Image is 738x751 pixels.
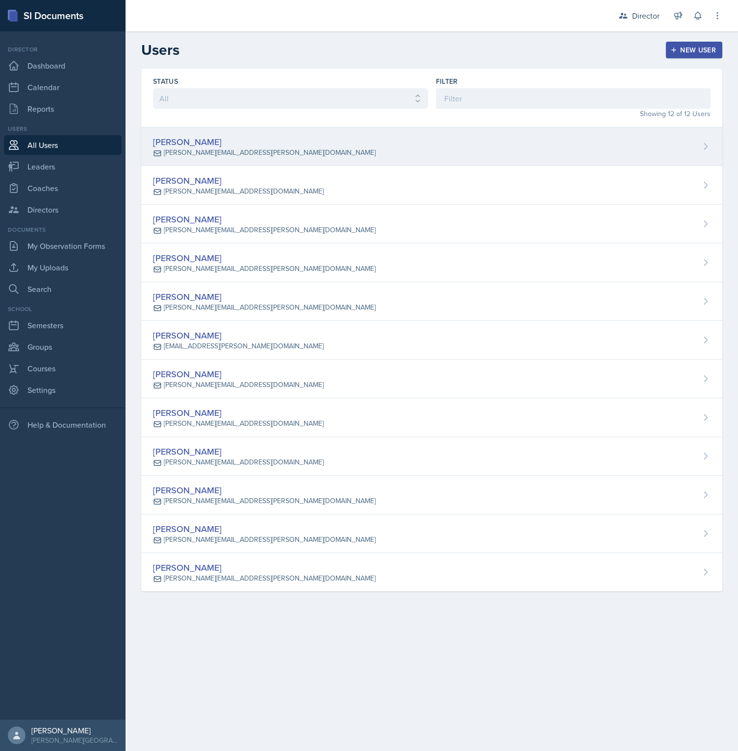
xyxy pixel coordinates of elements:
[153,251,376,265] div: [PERSON_NAME]
[4,337,122,357] a: Groups
[164,264,376,274] div: [PERSON_NAME][EMAIL_ADDRESS][PERSON_NAME][DOMAIN_NAME]
[4,359,122,378] a: Courses
[436,109,711,119] div: Showing 12 of 12 Users
[164,186,324,196] div: [PERSON_NAME][EMAIL_ADDRESS][DOMAIN_NAME]
[164,225,376,235] div: [PERSON_NAME][EMAIL_ADDRESS][PERSON_NAME][DOMAIN_NAME]
[153,522,376,535] div: [PERSON_NAME]
[4,279,122,299] a: Search
[141,553,722,591] a: [PERSON_NAME] [PERSON_NAME][EMAIL_ADDRESS][PERSON_NAME][DOMAIN_NAME]
[4,45,122,54] div: Director
[4,200,122,219] a: Directors
[4,56,122,75] a: Dashboard
[4,77,122,97] a: Calendar
[4,135,122,155] a: All Users
[141,321,722,360] a: [PERSON_NAME] [EMAIL_ADDRESS][PERSON_NAME][DOMAIN_NAME]
[4,178,122,198] a: Coaches
[141,127,722,166] a: [PERSON_NAME] [PERSON_NAME][EMAIL_ADDRESS][PERSON_NAME][DOMAIN_NAME]
[153,484,376,497] div: [PERSON_NAME]
[4,380,122,400] a: Settings
[164,147,376,158] div: [PERSON_NAME][EMAIL_ADDRESS][PERSON_NAME][DOMAIN_NAME]
[164,496,376,506] div: [PERSON_NAME][EMAIL_ADDRESS][PERSON_NAME][DOMAIN_NAME]
[4,225,122,234] div: Documents
[141,437,722,476] a: [PERSON_NAME] [PERSON_NAME][EMAIL_ADDRESS][DOMAIN_NAME]
[672,46,716,54] div: New User
[153,76,178,86] label: Status
[141,41,179,59] h2: Users
[153,445,324,458] div: [PERSON_NAME]
[164,341,324,351] div: [EMAIL_ADDRESS][PERSON_NAME][DOMAIN_NAME]
[141,166,722,205] a: [PERSON_NAME] [PERSON_NAME][EMAIL_ADDRESS][DOMAIN_NAME]
[153,135,376,148] div: [PERSON_NAME]
[31,726,118,735] div: [PERSON_NAME]
[153,290,376,303] div: [PERSON_NAME]
[4,315,122,335] a: Semesters
[4,99,122,119] a: Reports
[141,360,722,398] a: [PERSON_NAME] [PERSON_NAME][EMAIL_ADDRESS][DOMAIN_NAME]
[153,213,376,226] div: [PERSON_NAME]
[153,406,324,419] div: [PERSON_NAME]
[164,302,376,313] div: [PERSON_NAME][EMAIL_ADDRESS][PERSON_NAME][DOMAIN_NAME]
[153,367,324,381] div: [PERSON_NAME]
[632,10,660,22] div: Director
[164,380,324,390] div: [PERSON_NAME][EMAIL_ADDRESS][DOMAIN_NAME]
[164,418,324,429] div: [PERSON_NAME][EMAIL_ADDRESS][DOMAIN_NAME]
[153,174,324,187] div: [PERSON_NAME]
[436,88,711,109] input: Filter
[164,573,376,583] div: [PERSON_NAME][EMAIL_ADDRESS][PERSON_NAME][DOMAIN_NAME]
[4,124,122,133] div: Users
[31,735,118,745] div: [PERSON_NAME][GEOGRAPHIC_DATA]
[141,205,722,243] a: [PERSON_NAME] [PERSON_NAME][EMAIL_ADDRESS][PERSON_NAME][DOMAIN_NAME]
[141,476,722,514] a: [PERSON_NAME] [PERSON_NAME][EMAIL_ADDRESS][PERSON_NAME][DOMAIN_NAME]
[4,157,122,176] a: Leaders
[141,282,722,321] a: [PERSON_NAME] [PERSON_NAME][EMAIL_ADDRESS][PERSON_NAME][DOMAIN_NAME]
[153,561,376,574] div: [PERSON_NAME]
[153,329,324,342] div: [PERSON_NAME]
[164,534,376,545] div: [PERSON_NAME][EMAIL_ADDRESS][PERSON_NAME][DOMAIN_NAME]
[141,243,722,282] a: [PERSON_NAME] [PERSON_NAME][EMAIL_ADDRESS][PERSON_NAME][DOMAIN_NAME]
[141,398,722,437] a: [PERSON_NAME] [PERSON_NAME][EMAIL_ADDRESS][DOMAIN_NAME]
[141,514,722,553] a: [PERSON_NAME] [PERSON_NAME][EMAIL_ADDRESS][PERSON_NAME][DOMAIN_NAME]
[164,457,324,467] div: [PERSON_NAME][EMAIL_ADDRESS][DOMAIN_NAME]
[436,76,458,86] label: Filter
[4,415,122,435] div: Help & Documentation
[666,42,722,58] button: New User
[4,258,122,277] a: My Uploads
[4,305,122,314] div: School
[4,236,122,256] a: My Observation Forms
